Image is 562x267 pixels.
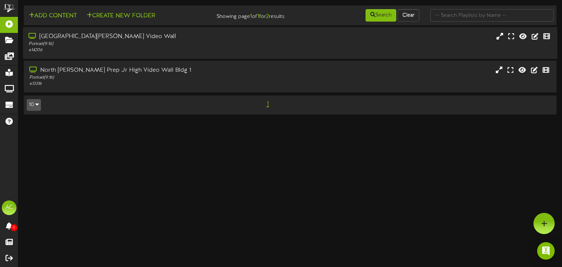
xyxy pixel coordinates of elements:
[29,75,240,81] div: Portrait ( 9:16 )
[2,200,16,215] div: AC
[29,41,240,47] div: Portrait ( 9:16 )
[366,9,396,22] button: Search
[257,13,259,20] strong: 1
[27,99,41,111] button: 10
[266,13,269,20] strong: 2
[537,242,555,260] div: Open Intercom Messenger
[27,11,79,20] button: Add Content
[201,8,290,21] div: Showing page of for results
[398,9,419,22] button: Clear
[250,13,252,20] strong: 1
[29,66,240,75] div: North [PERSON_NAME] Prep Jr High Video Wall Bldg 1
[11,224,17,231] span: 0
[29,33,240,41] div: [GEOGRAPHIC_DATA][PERSON_NAME] Video Wall
[430,9,554,22] input: -- Search Playlists by Name --
[29,47,240,53] div: # 14206
[29,81,240,87] div: # 13316
[265,100,271,108] span: 1
[85,11,157,20] button: Create New Folder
